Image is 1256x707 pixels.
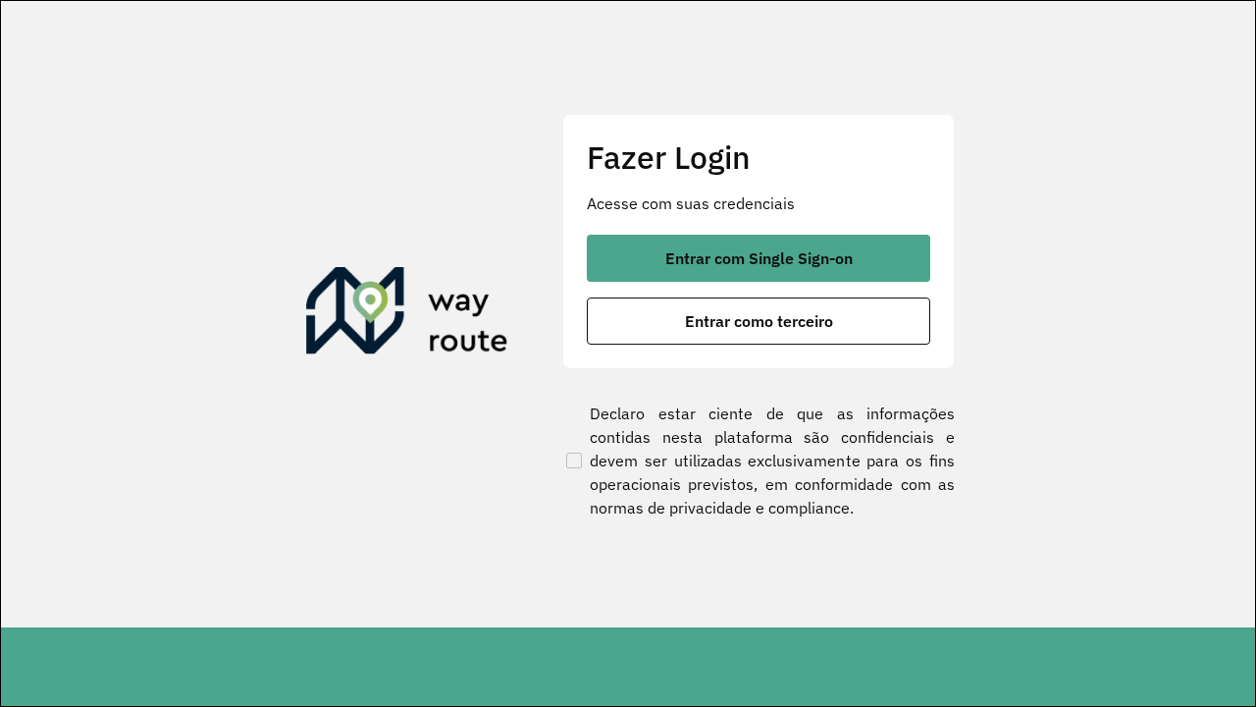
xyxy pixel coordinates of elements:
span: Entrar com Single Sign-on [665,250,853,266]
p: Acesse com suas credenciais [587,191,930,215]
h2: Fazer Login [587,138,930,176]
img: Roteirizador AmbevTech [306,267,508,361]
button: button [587,235,930,282]
label: Declaro estar ciente de que as informações contidas nesta plataforma são confidenciais e devem se... [562,402,955,519]
button: button [587,298,930,345]
span: Entrar como terceiro [685,313,833,329]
